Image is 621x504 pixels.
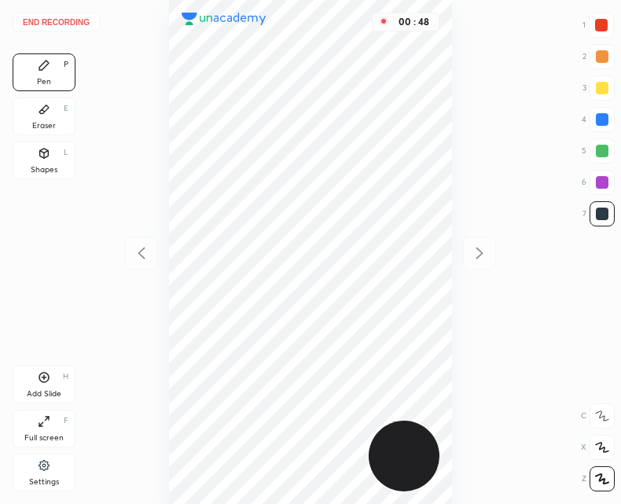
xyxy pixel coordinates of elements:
div: Eraser [32,122,56,130]
div: C [581,403,615,429]
div: L [64,149,68,156]
div: Z [582,466,615,491]
div: 4 [582,107,615,132]
div: F [64,417,68,425]
div: Pen [37,78,51,86]
div: 2 [582,44,615,69]
div: 00 : 48 [395,17,432,28]
div: P [64,61,68,68]
div: 6 [582,170,615,195]
div: X [581,435,615,460]
div: 5 [582,138,615,164]
div: E [64,105,68,112]
div: 7 [582,201,615,226]
div: Full screen [24,434,64,442]
div: H [63,373,68,381]
div: 3 [582,75,615,101]
div: Add Slide [27,390,61,398]
button: End recording [13,13,100,31]
div: Settings [29,478,59,486]
div: 1 [582,13,614,38]
div: Shapes [31,166,57,174]
img: logo.38c385cc.svg [182,13,266,25]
